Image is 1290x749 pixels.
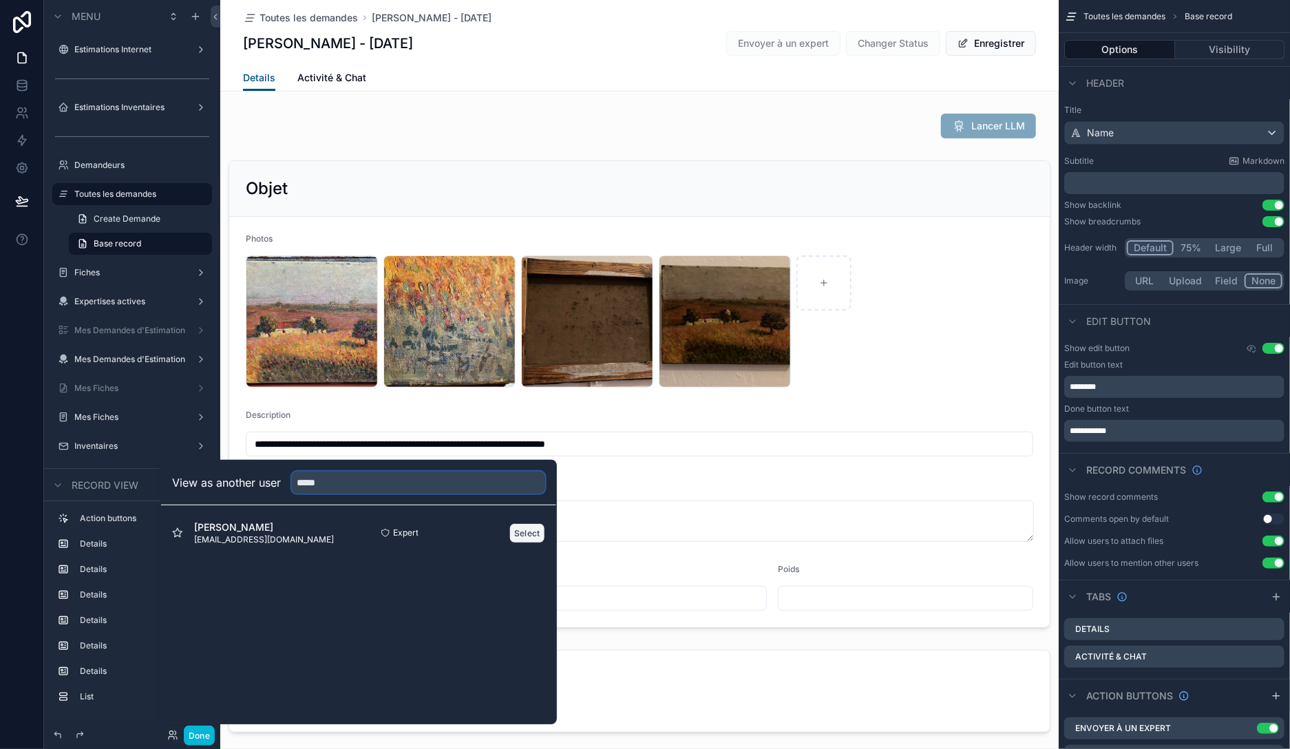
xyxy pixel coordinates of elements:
span: [EMAIL_ADDRESS][DOMAIN_NAME] [194,534,334,545]
label: Details [80,538,207,549]
a: [PERSON_NAME] - [DATE] [372,11,491,25]
label: Details [1075,624,1110,635]
span: Record view [72,478,138,492]
a: Base record [69,233,212,255]
label: Details [80,615,207,626]
a: Create Demande [69,208,212,230]
label: List [80,691,207,702]
label: Title [1064,105,1284,116]
label: Done button text [1064,403,1129,414]
span: Menu [72,10,101,23]
button: Select [509,523,545,543]
label: Header width [1064,242,1119,253]
label: Mes Fiches [74,383,190,394]
span: [PERSON_NAME] [194,520,334,534]
span: Edit button [1086,315,1151,328]
a: Activité & Chat [297,65,366,93]
label: Estimations Internet [74,44,190,55]
a: Markdown [1229,156,1284,167]
span: Toutes les demandes [260,11,358,25]
button: 75% [1174,240,1209,255]
button: Visibility [1175,40,1285,59]
div: Show breadcrumbs [1064,216,1141,227]
button: Upload [1163,273,1209,288]
label: Details [80,589,207,600]
span: Create Demande [94,213,160,224]
span: Details [243,71,275,85]
span: Activité & Chat [297,71,366,85]
label: Mes Demandes d'Estimation [74,354,190,365]
label: Action buttons [80,513,207,524]
label: Expertises actives [74,296,190,307]
div: Allow users to attach files [1064,536,1163,547]
label: Details [80,666,207,677]
h2: View as another user [172,474,281,491]
div: Show backlink [1064,200,1121,211]
div: scrollable content [1064,376,1284,398]
label: Demandeurs [74,160,209,171]
span: Header [1086,76,1124,90]
span: Name [1087,126,1114,140]
div: Comments open by default [1064,514,1169,525]
button: Name [1064,121,1284,145]
label: Details [80,640,207,651]
label: Details [80,564,207,575]
span: Record comments [1086,463,1186,477]
button: Full [1247,240,1282,255]
button: Done [184,726,215,746]
a: Details [243,65,275,92]
label: Image [1064,275,1119,286]
button: Default [1127,240,1174,255]
label: Subtitle [1064,156,1094,167]
label: Toutes les demandes [74,189,204,200]
span: Base record [1185,11,1232,22]
label: Mes Demandes d'Estimation [74,325,190,336]
h1: [PERSON_NAME] - [DATE] [243,34,413,53]
button: URL [1127,273,1163,288]
label: Envoyer à un expert [1075,723,1171,734]
span: Toutes les demandes [1083,11,1165,22]
button: Large [1209,240,1247,255]
span: Markdown [1243,156,1284,167]
div: Show record comments [1064,492,1158,503]
span: Action buttons [1086,689,1173,703]
label: Mes Fiches [74,412,190,423]
label: Inventaires [74,441,190,452]
button: Enregistrer [946,31,1036,56]
label: Edit button text [1064,359,1123,370]
label: Estimations Inventaires [74,102,190,113]
button: None [1245,273,1282,288]
label: Fiches [74,267,190,278]
div: scrollable content [1064,172,1284,194]
span: Tabs [1086,590,1111,604]
label: Show edit button [1064,343,1130,354]
span: Base record [94,238,141,249]
button: Options [1064,40,1175,59]
div: Allow users to mention other users [1064,558,1198,569]
div: scrollable content [1064,420,1284,442]
label: Activité & Chat [1075,651,1147,662]
div: scrollable content [44,501,220,721]
a: Toutes les demandes [243,11,358,25]
button: Field [1209,273,1245,288]
span: Expert [393,527,419,538]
